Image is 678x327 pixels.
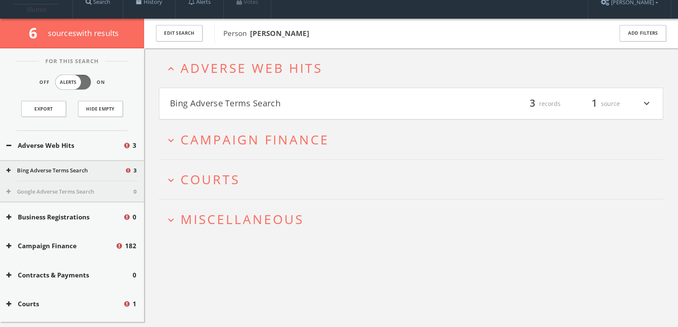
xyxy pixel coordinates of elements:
[97,79,105,86] span: On
[39,57,105,66] span: For This Search
[620,25,666,42] button: Add Filters
[6,299,123,309] button: Courts
[181,131,329,148] span: Campaign Finance
[181,171,240,188] span: Courts
[6,241,115,251] button: Campaign Finance
[133,166,136,175] span: 3
[250,28,309,38] b: [PERSON_NAME]
[641,97,652,111] i: expand_more
[181,59,322,77] span: Adverse Web Hits
[6,270,133,280] button: Contracts & Payments
[588,96,601,111] span: 1
[133,299,136,309] span: 1
[133,212,136,222] span: 0
[6,212,123,222] button: Business Registrations
[165,135,177,146] i: expand_more
[133,188,136,196] span: 0
[156,25,203,42] button: Edit Search
[569,97,620,111] div: source
[165,63,177,75] i: expand_less
[165,172,663,186] button: expand_moreCourts
[39,79,50,86] span: Off
[165,214,177,226] i: expand_more
[181,211,304,228] span: Miscellaneous
[6,188,133,196] button: Google Adverse Terms Search
[170,97,411,111] button: Bing Adverse Terms Search
[6,141,123,150] button: Adverse Web Hits
[223,28,309,38] span: Person
[21,101,66,117] a: Export
[165,212,663,226] button: expand_moreMiscellaneous
[6,166,125,175] button: Bing Adverse Terms Search
[29,23,44,43] span: 6
[48,28,119,38] span: source s with results
[133,141,136,150] span: 3
[165,133,663,147] button: expand_moreCampaign Finance
[165,175,177,186] i: expand_more
[165,61,663,75] button: expand_lessAdverse Web Hits
[133,270,136,280] span: 0
[125,241,136,251] span: 182
[510,97,561,111] div: records
[78,101,123,117] button: Hide Empty
[526,96,539,111] span: 3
